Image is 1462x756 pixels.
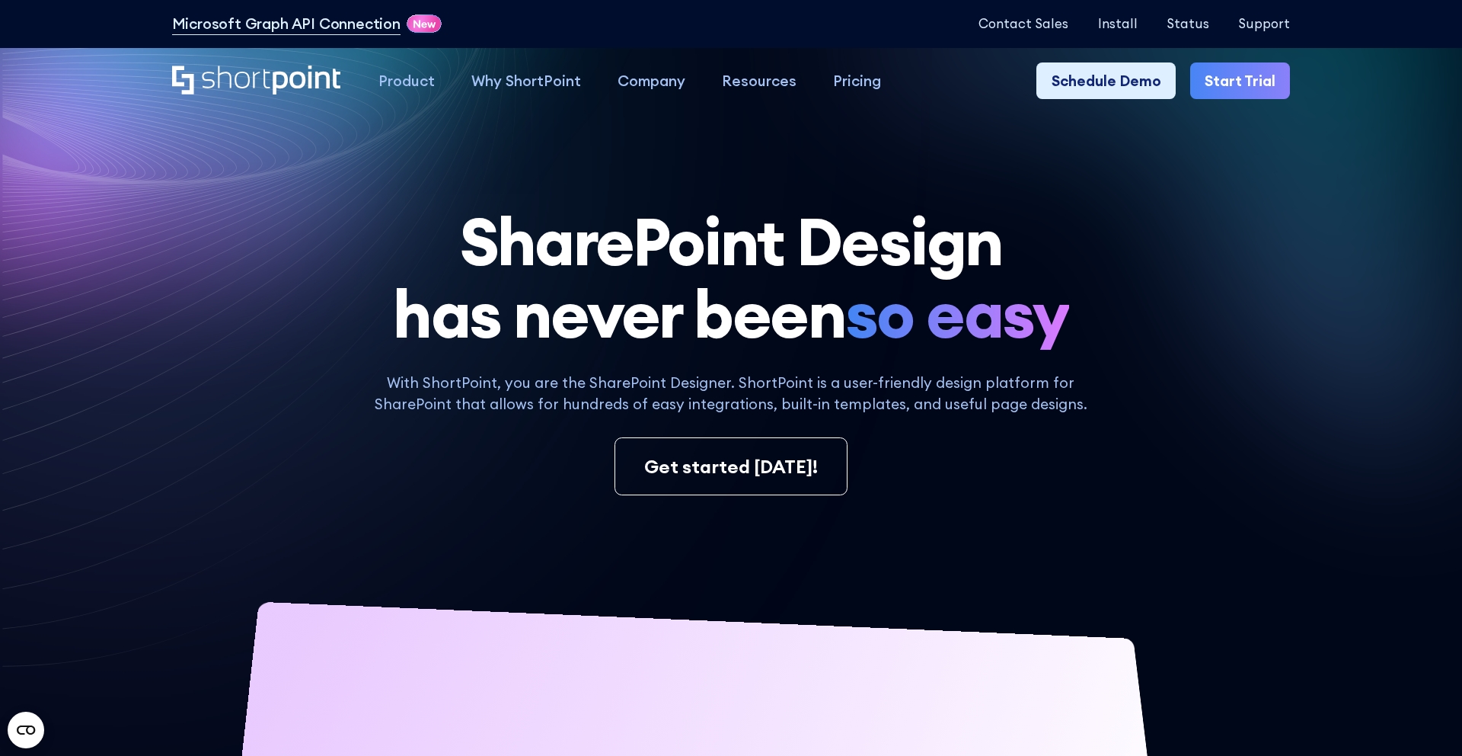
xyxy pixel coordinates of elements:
a: Pricing [815,62,899,99]
a: Install [1098,17,1138,31]
a: Contact Sales [978,17,1068,31]
a: Company [599,62,704,99]
a: Why ShortPoint [453,62,599,99]
div: Pricing [833,70,881,92]
p: With ShortPoint, you are the SharePoint Designer. ShortPoint is a user-friendly design platform f... [361,372,1101,416]
h1: SharePoint Design has never been [172,205,1291,350]
div: Product [378,70,435,92]
a: Schedule Demo [1036,62,1175,99]
iframe: Chat Widget [1386,683,1462,756]
a: Status [1167,17,1209,31]
span: so easy [845,277,1069,350]
a: Resources [704,62,815,99]
div: Why ShortPoint [471,70,581,92]
a: Home [172,66,342,98]
a: Support [1238,17,1290,31]
div: Company [618,70,685,92]
a: Microsoft Graph API Connection [172,13,401,35]
button: Open CMP widget [8,712,44,748]
div: Resources [722,70,796,92]
a: Get started [DATE]! [614,437,848,495]
a: Product [360,62,453,99]
a: Start Trial [1190,62,1290,99]
div: Get started [DATE]! [644,453,818,480]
